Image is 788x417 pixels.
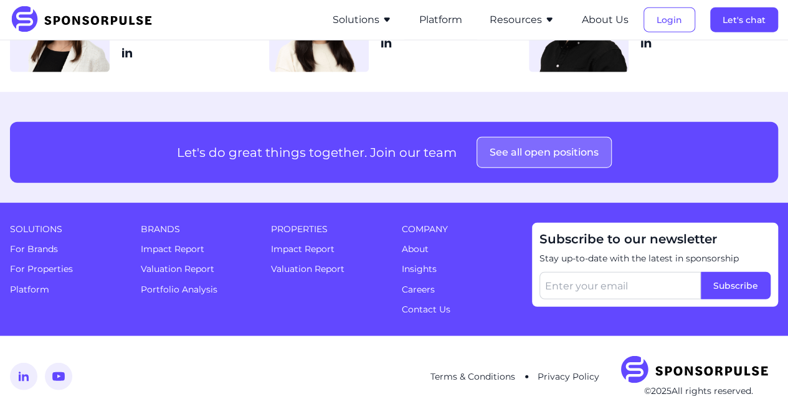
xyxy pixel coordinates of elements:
[710,14,778,26] a: Let's chat
[333,12,392,27] button: Solutions
[177,144,457,161] p: Let's do great things together. Join our team
[141,223,257,235] span: Brands
[402,304,450,315] a: Contact Us
[619,356,778,385] img: SponsorPulse
[726,357,788,417] iframe: Chat Widget
[582,14,629,26] a: About Us
[419,12,462,27] button: Platform
[701,272,771,299] button: Subscribe
[141,284,217,295] a: Portfolio Analysis
[141,243,204,255] a: Impact Report
[539,253,771,265] span: Stay up-to-date with the latest in sponsorship
[10,223,126,235] span: Solutions
[643,14,695,26] a: Login
[10,263,73,274] a: For Properties
[477,137,612,168] button: See all open positions
[539,272,701,299] input: Enter your email
[430,371,515,382] a: Terms & Conditions
[402,263,437,274] a: Insights
[10,6,161,34] img: SponsorPulse
[582,12,629,27] button: About Us
[490,12,554,27] button: Resources
[10,243,58,255] a: For Brands
[419,14,462,26] a: Platform
[402,223,518,235] span: Company
[619,385,778,397] p: © 2025 All rights reserved.
[141,263,214,274] a: Valuation Report
[271,223,387,235] span: Properties
[271,243,335,255] a: Impact Report
[710,7,778,32] button: Let's chat
[402,284,435,295] a: Careers
[10,363,37,390] img: LinkedIn
[643,7,695,32] button: Login
[539,230,771,248] span: Subscribe to our newsletter
[45,363,72,390] img: YouTube
[477,146,612,158] a: See all open positions
[10,284,49,295] a: Platform
[402,243,429,255] a: About
[538,371,599,382] a: Privacy Policy
[271,263,344,274] a: Valuation Report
